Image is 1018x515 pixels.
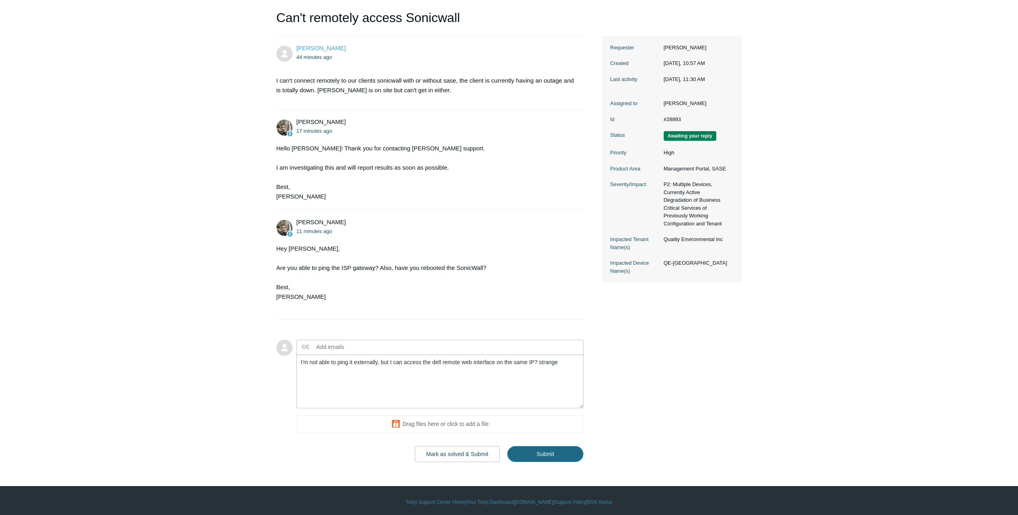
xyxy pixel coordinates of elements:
input: Add emails [313,341,400,353]
button: Mark as solved & Submit [415,446,500,462]
dd: [PERSON_NAME] [660,44,734,52]
time: 10/13/2025, 10:57 [664,60,705,66]
div: Hey [PERSON_NAME], Are you able to ping the ISP gateway? Also, have you rebooted the SonicWall? B... [276,244,576,311]
dd: [PERSON_NAME] [660,99,734,107]
a: Support Policy [555,499,585,506]
label: CC [302,341,309,353]
a: [PERSON_NAME] [297,45,346,51]
dt: Priority [610,149,660,157]
dd: High [660,149,734,157]
a: Your Todyl Dashboard [466,499,513,506]
dt: Id [610,116,660,124]
div: Hello [PERSON_NAME]! Thank you for contacting [PERSON_NAME] support. I am investigating this and ... [276,144,576,201]
h1: Can't remotely access Sonicwall [276,8,584,36]
a: [DOMAIN_NAME] [515,499,553,506]
div: | | | | [276,499,742,506]
dt: Impacted Tenant Name(s) [610,235,660,251]
dd: QE-[GEOGRAPHIC_DATA] [660,259,734,267]
dt: Created [610,59,660,67]
span: Ali Zahir [297,45,346,51]
time: 10/13/2025, 11:24 [297,128,332,134]
time: 10/13/2025, 11:30 [297,228,332,234]
span: We are waiting for you to respond [664,131,716,141]
textarea: Add your reply [297,355,584,409]
dt: Product Area [610,165,660,173]
span: Michael Tjader [297,118,346,125]
dt: Requester [610,44,660,52]
a: SGN Status [587,499,612,506]
input: Submit [507,446,583,462]
time: 10/13/2025, 10:57 [297,54,332,60]
dt: Status [610,131,660,139]
dt: Impacted Device Name(s) [610,259,660,275]
time: 10/13/2025, 11:30 [664,76,705,82]
dd: Management Portal, SASE [660,165,734,173]
a: Todyl Support Center Home [406,499,465,506]
dt: Last activity [610,75,660,83]
dd: P2: Multiple Devices, Currently Active Degradation of Business Critical Services of Previously Wo... [660,180,734,227]
dd: Quality Environmental Inc [660,235,734,243]
dt: Assigned to [610,99,660,107]
dt: Severity/Impact [610,180,660,189]
span: Michael Tjader [297,219,346,225]
p: I can't connect remotely to our clients sonicwall with or without sase, the client is currently h... [276,76,576,95]
dd: #28893 [660,116,734,124]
